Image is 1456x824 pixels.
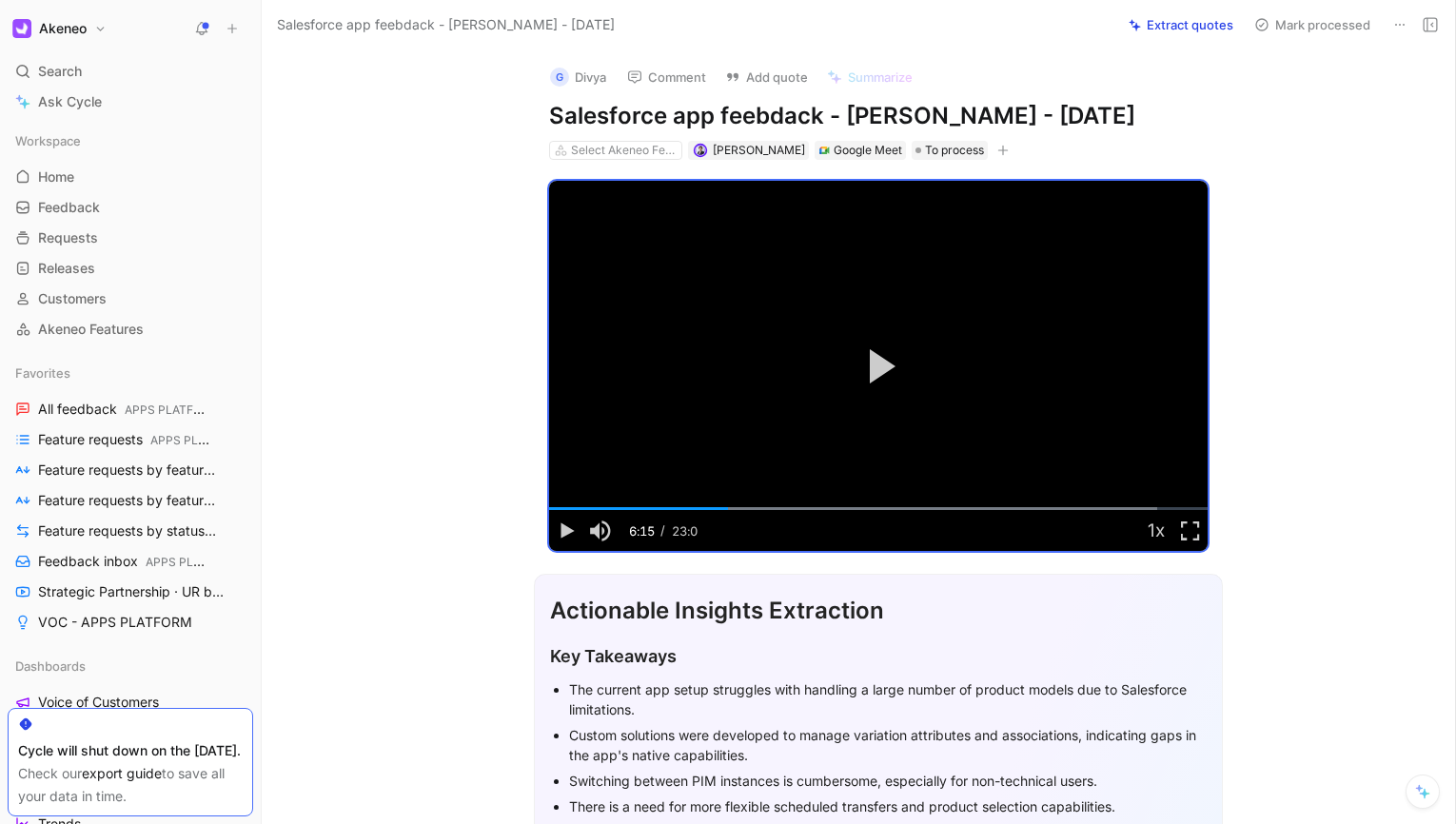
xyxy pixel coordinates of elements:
span: APPS PLATFORM [125,402,220,417]
div: Cycle will shut down on the [DATE]. [18,739,243,762]
span: 6:15 [629,523,655,539]
span: Feature requests by feature [38,461,218,481]
a: Feature requestsAPPS PLATFORM [8,425,253,454]
button: Comment [619,64,715,90]
div: G [550,68,569,87]
span: 23:02 [672,523,698,580]
div: Custom solutions were developed to manage variation attributes and associations, indicating gaps ... [569,725,1207,765]
a: Feedback [8,193,253,222]
span: Feature requests by status [38,521,218,541]
div: Select Akeneo Features [571,141,678,160]
h1: Salesforce app feebdack - [PERSON_NAME] - [DATE] [549,101,1208,131]
div: The current app setup struggles with handling a large number of product models due to Salesforce ... [569,679,1207,719]
span: Akeneo Features [38,320,144,339]
a: Feature requests by feature [8,486,253,515]
span: Feedback [38,198,100,217]
a: Feedback inboxAPPS PLATFORM [8,547,253,576]
div: Switching between PIM instances is cumbersome, especially for non-technical users. [569,771,1207,791]
span: Workspace [15,131,81,150]
span: Strategic Partnership · UR by project [38,582,226,602]
a: Home [8,163,253,191]
span: Requests [38,228,98,247]
img: Akeneo [12,19,31,38]
span: Feature requests [38,430,210,450]
button: Play Video [836,324,921,409]
a: Strategic Partnership · UR by project [8,578,253,606]
span: Dashboards [15,657,86,676]
div: Progress Bar [549,507,1208,510]
div: Video Player [549,181,1208,551]
a: Feature requests by feature [8,456,253,484]
span: [PERSON_NAME] [713,143,805,157]
button: GDivya [541,63,615,91]
button: AkeneoAkeneo [8,15,111,42]
div: Workspace [8,127,253,155]
button: Mute [583,510,618,551]
a: Voice of Customers [8,688,253,716]
span: APPS PLATFORM [146,555,241,569]
a: All feedbackAPPS PLATFORM [8,395,253,423]
span: VOC - APPS PLATFORM [38,613,192,632]
span: Favorites [15,363,70,383]
h1: Akeneo [39,20,87,37]
span: Salesforce app feebdack - [PERSON_NAME] - [DATE] [277,13,615,36]
button: Fullscreen [1173,510,1208,551]
span: All feedback [38,400,207,420]
span: / [660,522,665,538]
span: Releases [38,259,95,278]
div: To process [912,141,988,160]
a: Releases [8,254,253,283]
div: Google Meet [834,141,902,160]
span: Voice of Customers [38,693,159,712]
span: To process [925,141,984,160]
button: Extract quotes [1120,11,1242,38]
a: Akeneo Features [8,315,253,343]
span: APPS PLATFORM [150,433,246,447]
a: Customers [8,284,253,313]
span: Home [38,167,74,186]
span: Search [38,60,82,83]
button: Play [549,510,583,551]
button: Playback Rate [1139,510,1173,551]
div: Dashboards [8,652,253,680]
div: Check our to save all your data in time. [18,762,243,808]
button: Mark processed [1246,11,1379,38]
span: Summarize [848,69,913,86]
div: Favorites [8,359,253,387]
div: Key Takeaways [550,643,1207,669]
div: There is a need for more flexible scheduled transfers and product selection capabilities. [569,796,1207,816]
button: Add quote [717,64,817,90]
a: Ask Cycle [8,88,253,116]
span: Customers [38,289,107,308]
span: Ask Cycle [38,90,102,113]
a: Requests [8,224,253,252]
div: Search [8,57,253,86]
span: Feedback inbox [38,552,210,572]
span: Feature requests by feature [38,491,218,511]
button: Summarize [818,64,921,90]
div: Actionable Insights Extraction [550,594,1207,628]
img: avatar [695,146,705,156]
a: Feature requests by statusAPPS PLATFORM [8,517,253,545]
a: VOC - APPS PLATFORM [8,608,253,637]
a: export guide [82,765,162,781]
